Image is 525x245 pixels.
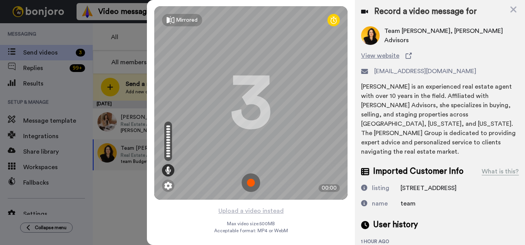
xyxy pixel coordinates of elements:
[230,74,272,132] div: 3
[373,166,464,177] span: Imported Customer Info
[401,185,457,191] span: [STREET_ADDRESS]
[482,167,519,176] div: What is this?
[214,228,288,234] span: Acceptable format: MP4 or WebM
[372,199,388,208] div: name
[374,67,476,76] span: [EMAIL_ADDRESS][DOMAIN_NAME]
[401,200,416,207] span: team
[164,182,172,190] img: ic_gear.svg
[319,184,340,192] div: 00:00
[227,221,275,227] span: Max video size: 500 MB
[373,219,418,231] span: User history
[361,51,519,60] a: View website
[216,206,286,216] button: Upload a video instead
[361,51,399,60] span: View website
[361,238,411,245] div: 1 hour ago
[361,82,519,156] div: [PERSON_NAME] is an experienced real estate agent with over 10 years in the field. Affiliated wit...
[372,183,389,193] div: listing
[242,173,260,192] img: ic_record_start.svg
